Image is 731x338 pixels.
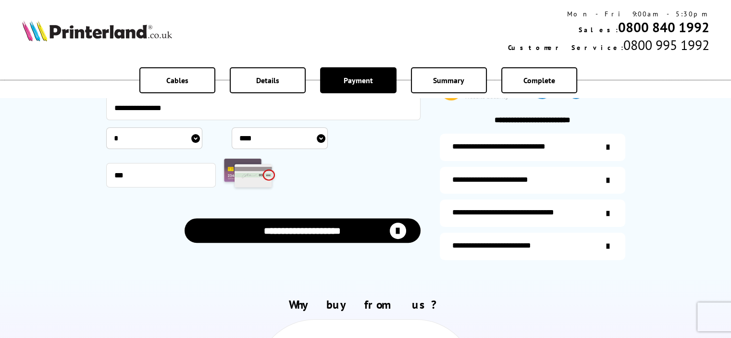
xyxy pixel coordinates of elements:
[166,75,188,85] span: Cables
[623,36,709,54] span: 0800 995 1992
[578,25,618,34] span: Sales:
[440,200,625,227] a: additional-cables
[508,10,709,18] div: Mon - Fri 9:00am - 5:30pm
[440,167,625,194] a: items-arrive
[22,297,709,312] h2: Why buy from us?
[618,18,709,36] a: 0800 840 1992
[508,43,623,52] span: Customer Service:
[523,75,555,85] span: Complete
[344,75,373,85] span: Payment
[22,20,172,41] img: Printerland Logo
[256,75,279,85] span: Details
[440,233,625,260] a: secure-website
[433,75,464,85] span: Summary
[440,134,625,161] a: additional-ink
